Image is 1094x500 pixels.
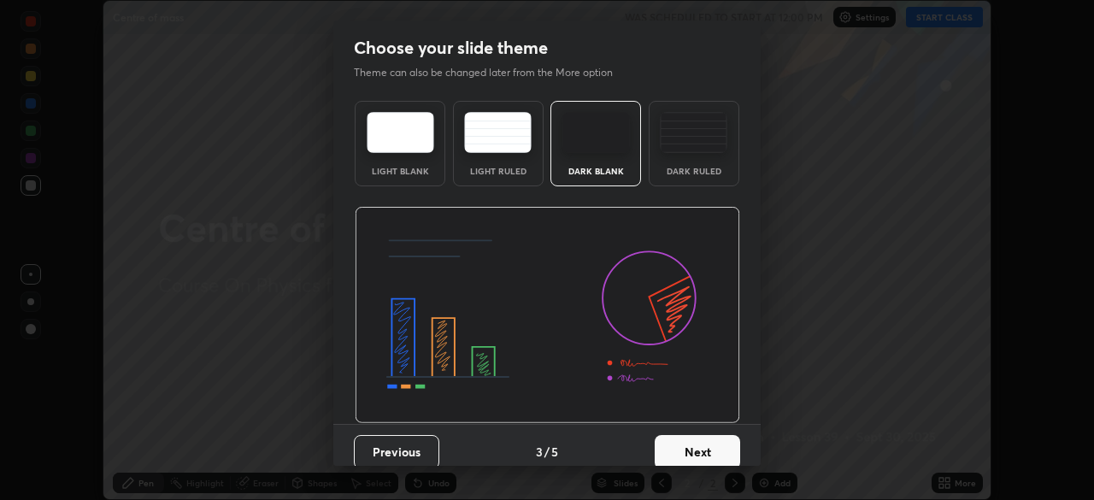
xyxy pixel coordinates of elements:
h2: Choose your slide theme [354,37,548,59]
button: Previous [354,435,439,469]
h4: 3 [536,443,543,461]
button: Next [655,435,740,469]
h4: 5 [551,443,558,461]
p: Theme can also be changed later from the More option [354,65,631,80]
img: darkThemeBanner.d06ce4a2.svg [355,207,740,424]
img: lightRuledTheme.5fabf969.svg [464,112,532,153]
img: darkRuledTheme.de295e13.svg [660,112,727,153]
div: Light Blank [366,167,434,175]
div: Dark Ruled [660,167,728,175]
div: Dark Blank [562,167,630,175]
img: lightTheme.e5ed3b09.svg [367,112,434,153]
div: Light Ruled [464,167,532,175]
img: darkTheme.f0cc69e5.svg [562,112,630,153]
h4: / [544,443,550,461]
